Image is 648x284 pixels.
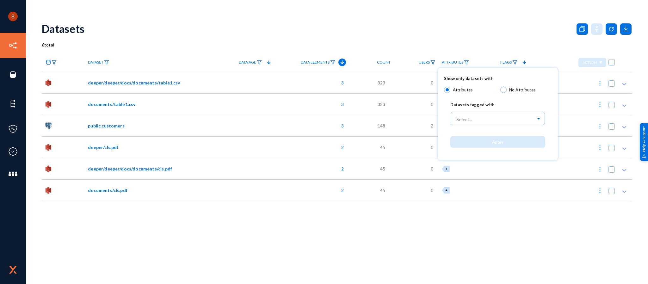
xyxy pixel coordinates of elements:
div: Select... [455,116,473,123]
span: Show only datasets with [444,74,552,87]
span: No Attributes [507,87,535,93]
div: Datasets tagged with [444,96,552,110]
button: Apply [450,136,545,148]
span: Attributes [450,87,473,93]
span: Apply [492,139,503,145]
